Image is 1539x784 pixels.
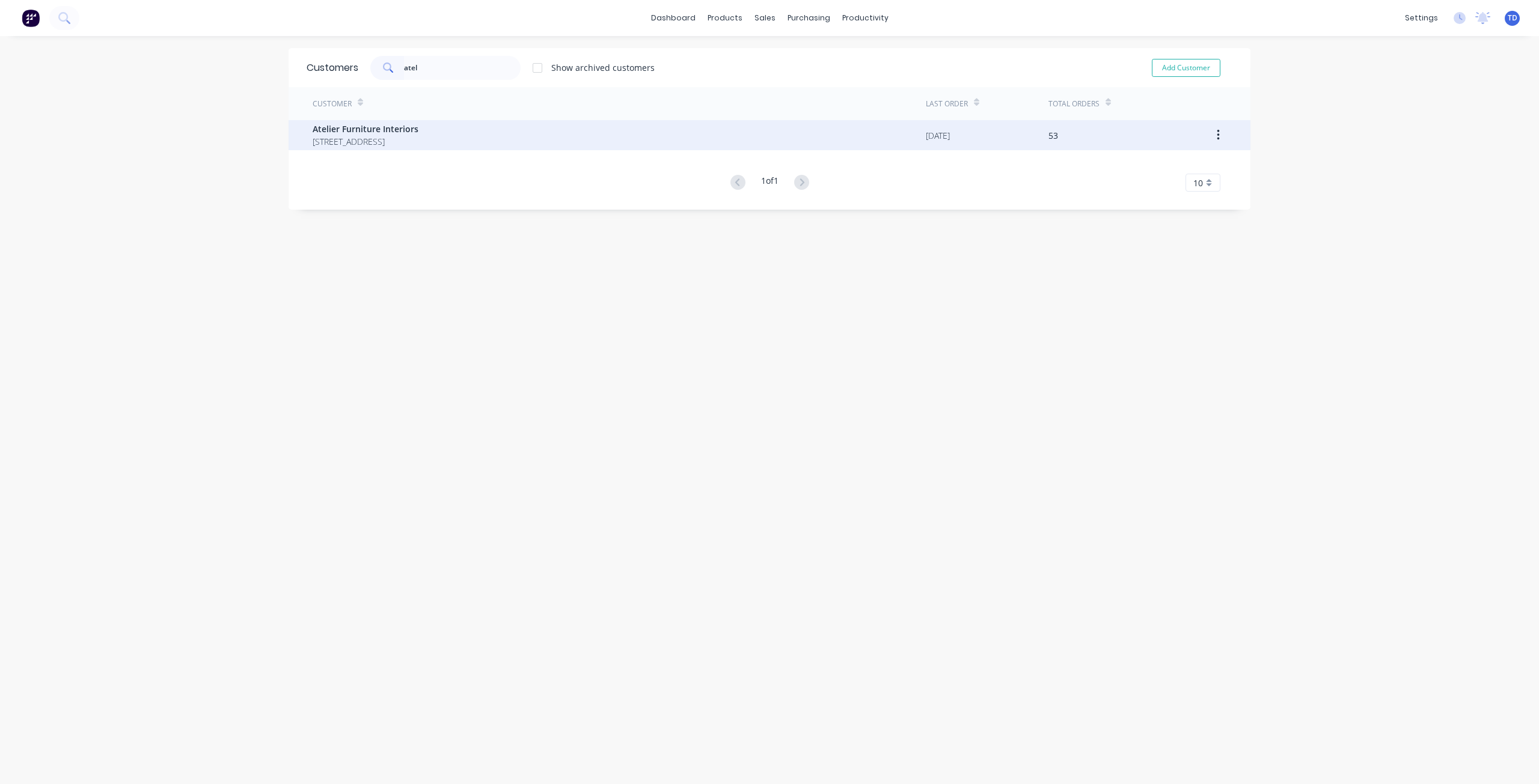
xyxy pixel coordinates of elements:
[702,9,748,27] div: products
[307,61,358,75] div: Customers
[645,9,702,27] a: dashboard
[551,61,655,74] div: Show archived customers
[1152,59,1220,77] button: Add Customer
[1048,99,1100,109] div: Total Orders
[836,9,895,27] div: productivity
[926,129,950,142] div: [DATE]
[761,174,779,192] div: 1 of 1
[313,123,418,135] span: Atelier Furniture Interiors
[782,9,836,27] div: purchasing
[1399,9,1444,27] div: settings
[748,9,782,27] div: sales
[1508,13,1517,23] span: TD
[313,99,352,109] div: Customer
[1048,129,1058,142] div: 53
[926,99,968,109] div: Last Order
[1193,177,1203,189] span: 10
[313,135,418,148] span: [STREET_ADDRESS]
[404,56,521,80] input: Search customers...
[22,9,40,27] img: Factory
